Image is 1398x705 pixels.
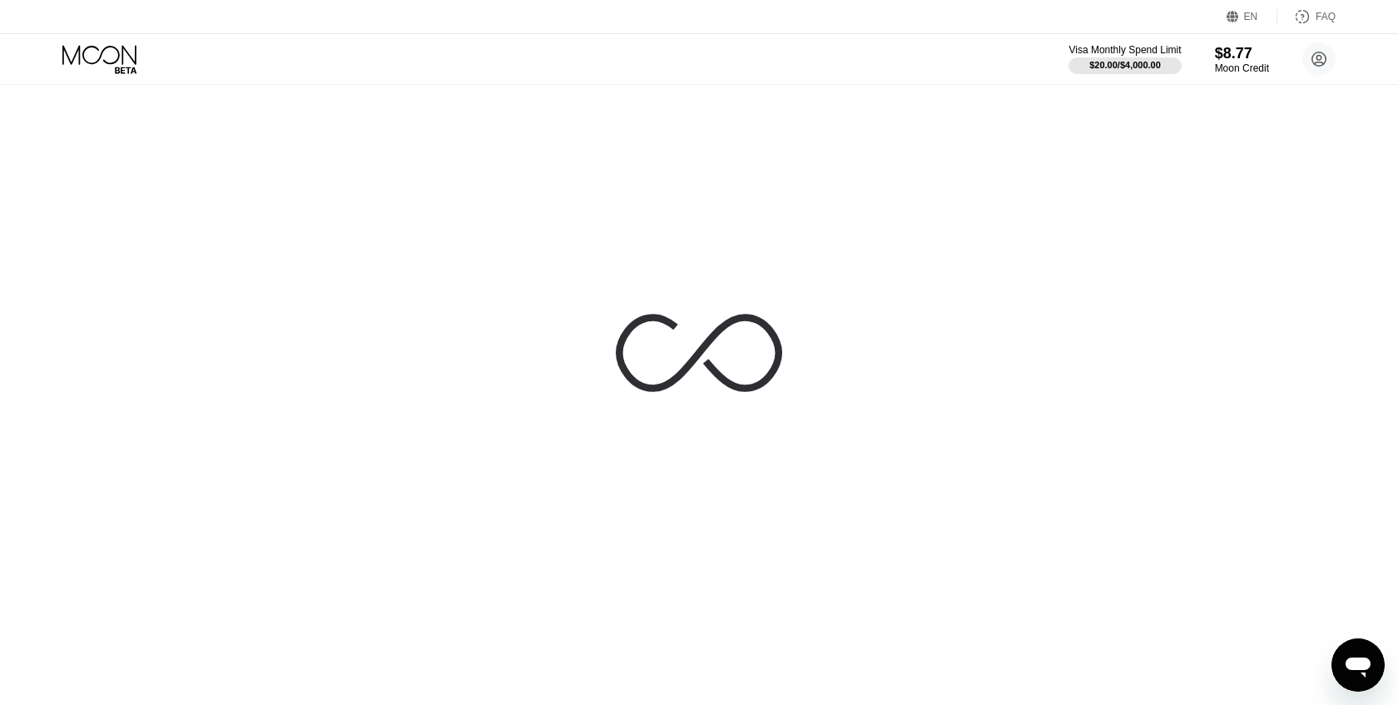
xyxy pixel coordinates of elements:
div: $8.77 [1215,45,1269,62]
div: $8.77Moon Credit [1215,45,1269,74]
div: FAQ [1316,11,1336,22]
div: $20.00 / $4,000.00 [1089,60,1161,70]
div: FAQ [1277,8,1336,25]
div: EN [1227,8,1277,25]
div: Visa Monthly Spend Limit [1068,44,1181,56]
div: Visa Monthly Spend Limit$20.00/$4,000.00 [1068,44,1181,74]
iframe: Button to launch messaging window [1331,638,1385,692]
div: Moon Credit [1215,62,1269,74]
div: EN [1244,11,1258,22]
